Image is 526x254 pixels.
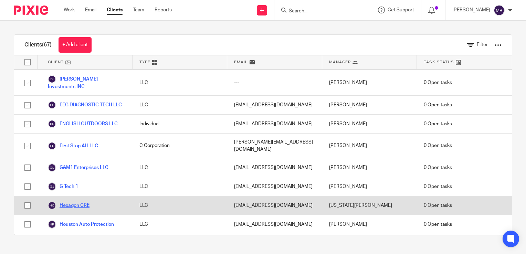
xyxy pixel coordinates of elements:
[424,59,454,65] span: Task Status
[322,177,417,196] div: [PERSON_NAME]
[133,234,228,253] div: Individual
[322,196,417,215] div: [US_STATE][PERSON_NAME]
[155,7,172,13] a: Reports
[48,142,98,150] a: First Stop AH LLC
[424,142,452,149] span: 0 Open tasks
[48,163,56,172] img: svg%3E
[424,79,452,86] span: 0 Open tasks
[322,158,417,177] div: [PERSON_NAME]
[322,234,417,253] div: [PERSON_NAME]
[21,56,34,69] input: Select all
[424,221,452,228] span: 0 Open tasks
[227,234,322,253] div: [EMAIL_ADDRESS][DOMAIN_NAME]
[322,115,417,133] div: [PERSON_NAME]
[227,134,322,158] div: [PERSON_NAME][EMAIL_ADDRESS][DOMAIN_NAME]
[133,158,228,177] div: LLC
[48,220,114,229] a: Houston Auto Protection
[424,202,452,209] span: 0 Open tasks
[133,196,228,215] div: LLC
[227,177,322,196] div: [EMAIL_ADDRESS][DOMAIN_NAME]
[48,101,56,109] img: svg%3E
[424,120,452,127] span: 0 Open tasks
[322,134,417,158] div: [PERSON_NAME]
[139,59,150,65] span: Type
[227,196,322,215] div: [EMAIL_ADDRESS][DOMAIN_NAME]
[424,102,452,108] span: 0 Open tasks
[227,158,322,177] div: [EMAIL_ADDRESS][DOMAIN_NAME]
[133,115,228,133] div: Individual
[133,134,228,158] div: C Corporation
[64,7,75,13] a: Work
[133,177,228,196] div: LLC
[42,42,52,47] span: (67)
[48,220,56,229] img: svg%3E
[322,215,417,234] div: [PERSON_NAME]
[48,201,56,210] img: svg%3E
[14,6,48,15] img: Pixie
[48,182,78,191] a: G Tech 1
[85,7,96,13] a: Email
[59,37,92,53] a: + Add client
[424,183,452,190] span: 0 Open tasks
[227,215,322,234] div: [EMAIL_ADDRESS][DOMAIN_NAME]
[48,201,90,210] a: Hexagon CRE
[48,101,122,109] a: EEG DIAGNOSTIC TECH LLC
[133,7,144,13] a: Team
[424,164,452,171] span: 0 Open tasks
[48,59,64,65] span: Client
[48,120,56,128] img: svg%3E
[477,42,488,47] span: Filter
[48,142,56,150] img: svg%3E
[234,59,248,65] span: Email
[48,163,108,172] a: G&M1 Enterprises LLC
[452,7,490,13] p: [PERSON_NAME]
[322,70,417,95] div: [PERSON_NAME]
[227,96,322,114] div: [EMAIL_ADDRESS][DOMAIN_NAME]
[133,215,228,234] div: LLC
[107,7,123,13] a: Clients
[48,75,126,90] a: [PERSON_NAME] Investments INC
[48,75,56,83] img: svg%3E
[227,70,322,95] div: ---
[494,5,505,16] img: svg%3E
[388,8,414,12] span: Get Support
[24,41,52,49] h1: Clients
[48,182,56,191] img: svg%3E
[133,70,228,95] div: LLC
[329,59,351,65] span: Manager
[48,120,118,128] a: ENGLISH OUTDOORS LLC
[227,115,322,133] div: [EMAIL_ADDRESS][DOMAIN_NAME]
[288,8,350,14] input: Search
[133,96,228,114] div: LLC
[322,96,417,114] div: [PERSON_NAME]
